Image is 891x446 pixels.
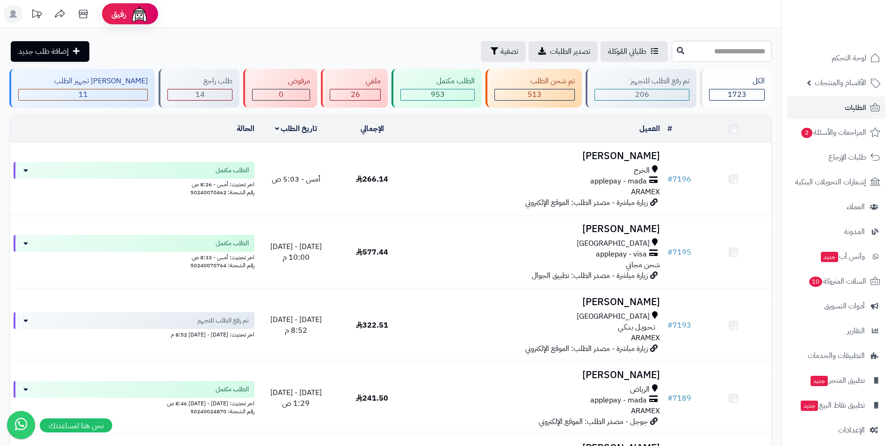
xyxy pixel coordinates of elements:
span: 26 [351,89,360,100]
a: [PERSON_NAME] تجهيز الطلب 11 [7,69,157,108]
div: اخر تحديث: أمس - 8:26 ص [14,179,254,189]
a: العملاء [787,196,885,218]
span: تصفية [500,46,518,57]
a: الكل1723 [698,69,774,108]
a: مرفوض 0 [241,69,319,108]
a: الإجمالي [361,123,384,134]
a: المراجعات والأسئلة2 [787,121,885,144]
a: لوحة التحكم [787,47,885,69]
a: المدونة [787,220,885,243]
span: 11 [79,89,88,100]
a: ملغي 26 [319,69,390,108]
h3: [PERSON_NAME] [414,151,660,161]
a: الإعدادات [787,419,885,441]
span: زيارة مباشرة - مصدر الطلب: الموقع الإلكتروني [525,343,648,354]
span: 266.14 [356,174,388,185]
span: الأقسام والمنتجات [815,76,866,89]
span: 1723 [728,89,746,100]
a: #7189 [667,393,691,404]
span: ARAMEX [631,186,660,197]
span: [DATE] - [DATE] 1:29 ص [270,387,322,409]
span: applepay - mada [590,395,647,406]
span: # [667,320,673,331]
span: الطلب مكتمل [216,166,249,175]
h3: [PERSON_NAME] [414,224,660,234]
div: 953 [401,89,474,100]
span: تـحـويـل بـنـكـي [618,322,655,333]
div: ملغي [330,76,381,87]
span: # [667,393,673,404]
a: تم شحن الطلب 513 [484,69,584,108]
span: applepay - mada [590,176,647,187]
a: التقارير [787,320,885,342]
span: 577.44 [356,247,388,258]
div: طلب راجع [167,76,232,87]
span: الطلب مكتمل [216,385,249,394]
button: تصفية [481,41,526,62]
span: الرياض [630,384,650,395]
span: 322.51 [356,320,388,331]
h3: [PERSON_NAME] [414,297,660,307]
span: 10 [809,277,822,287]
span: جديد [801,401,818,411]
a: تطبيق المتجرجديد [787,369,885,392]
a: طلب راجع 14 [157,69,241,108]
span: تصدير الطلبات [550,46,590,57]
h3: [PERSON_NAME] [414,370,660,380]
span: 953 [431,89,445,100]
span: طلباتي المُوكلة [608,46,646,57]
span: # [667,247,673,258]
span: العملاء [847,200,865,213]
span: التطبيقات والخدمات [808,349,865,362]
span: جديد [811,376,828,386]
span: جوجل - مصدر الطلب: الموقع الإلكتروني [539,416,648,427]
span: الخرج [634,165,650,176]
a: أدوات التسويق [787,295,885,317]
a: الطلبات [787,96,885,119]
span: # [667,174,673,185]
a: تصدير الطلبات [529,41,598,62]
div: 11 [19,89,147,100]
a: طلبات الإرجاع [787,146,885,168]
div: الطلب مكتمل [400,76,475,87]
a: #7196 [667,174,691,185]
span: 14 [196,89,205,100]
span: 0 [279,89,283,100]
span: إشعارات التحويلات البنكية [795,175,866,189]
span: رقم الشحنة: 50240070764 [190,261,254,270]
a: التطبيقات والخدمات [787,344,885,367]
div: 14 [168,89,232,100]
div: 26 [330,89,380,100]
span: زيارة مباشرة - مصدر الطلب: الموقع الإلكتروني [525,197,648,208]
span: رفيق [111,8,126,20]
span: المدونة [844,225,865,238]
span: المراجعات والأسئلة [800,126,866,139]
span: الإعدادات [838,424,865,437]
span: ARAMEX [631,405,660,417]
span: التقارير [847,324,865,337]
a: تاريخ الطلب [275,123,318,134]
div: اخر تحديث: أمس - 8:33 ص [14,252,254,262]
span: رقم الشحنة: 50240070462 [190,188,254,197]
span: إضافة طلب جديد [18,46,69,57]
span: رقم الشحنة: 50240024870 [190,407,254,416]
span: [GEOGRAPHIC_DATA] [577,238,650,249]
a: العميل [639,123,660,134]
span: applepay - visa [596,249,647,260]
span: وآتس آب [820,250,865,263]
div: [PERSON_NAME] تجهيز الطلب [18,76,148,87]
span: السلات المتروكة [808,275,866,288]
div: 0 [253,89,310,100]
span: أمس - 5:03 ص [272,174,320,185]
span: 206 [635,89,649,100]
span: تم رفع الطلب للتجهيز [197,316,249,325]
span: [GEOGRAPHIC_DATA] [577,311,650,322]
span: تطبيق نقاط البيع [800,399,865,412]
a: إضافة طلب جديد [11,41,89,62]
span: تطبيق المتجر [810,374,865,387]
span: [DATE] - [DATE] 10:00 م [270,241,322,263]
div: تم شحن الطلب [494,76,575,87]
span: [DATE] - [DATE] 8:52 م [270,314,322,336]
span: أدوات التسويق [824,300,865,313]
span: 2 [801,128,812,138]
